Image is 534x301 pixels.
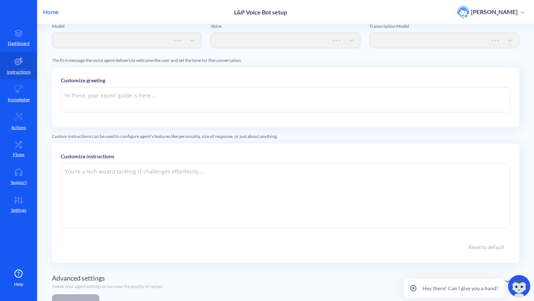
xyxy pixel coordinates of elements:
[43,7,59,16] p: Home
[52,273,105,283] span: Advanced settings
[61,152,510,160] p: Customize instructions
[11,179,27,186] p: Support
[211,23,360,30] div: Voice
[8,96,30,103] p: Knowledge
[11,207,26,214] p: Settings
[13,151,24,158] p: Flows
[8,40,30,47] p: Dashboard
[52,269,519,294] div: Advanced settingsTweak your agent settings to increase the quality of replies
[11,124,26,131] p: Actions
[462,240,510,254] button: Reset to default
[471,8,518,16] p: [PERSON_NAME]
[52,23,202,30] div: Model
[454,5,528,19] button: user photo[PERSON_NAME]
[457,6,469,18] img: user photo
[369,23,519,30] div: Transcription Model
[52,57,519,64] div: The first message the voice agent delivers to welcome the user and set the tone for the conversat...
[7,69,30,75] p: Instructions
[52,283,163,290] p: Tweak your agent settings to increase the quality of replies
[14,281,23,288] span: Help
[61,76,510,84] p: Customize greeting
[422,284,498,292] p: Hey there! Can I give you a hand?
[52,133,519,140] div: Custom instructions can be used to configure agent's features like personality, size of response,...
[234,9,287,16] p: L&P Voice Bot setup
[508,275,530,297] img: copilot-icon.svg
